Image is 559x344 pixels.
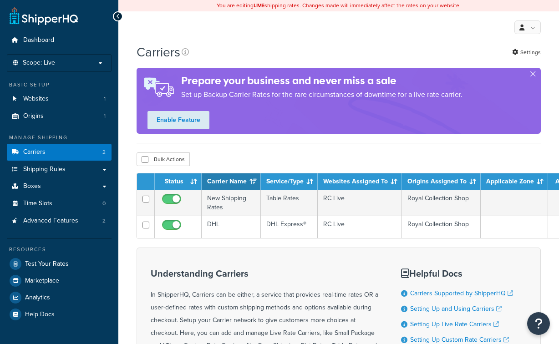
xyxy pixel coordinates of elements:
[7,108,112,125] li: Origins
[7,81,112,89] div: Basic Setup
[23,95,49,103] span: Websites
[7,178,112,195] a: Boxes
[318,173,402,190] th: Websites Assigned To: activate to sort column ascending
[7,134,112,142] div: Manage Shipping
[7,91,112,107] li: Websites
[137,43,180,61] h1: Carriers
[7,144,112,161] li: Carriers
[23,166,66,173] span: Shipping Rules
[202,216,261,238] td: DHL
[402,216,481,238] td: Royal Collection Shop
[7,108,112,125] a: Origins 1
[512,46,541,59] a: Settings
[202,173,261,190] th: Carrier Name: activate to sort column ascending
[410,288,513,298] a: Carriers Supported by ShipperHQ
[102,217,106,225] span: 2
[254,1,264,10] b: LIVE
[261,216,318,238] td: DHL Express®
[23,200,52,207] span: Time Slots
[7,144,112,161] a: Carriers 2
[151,268,378,278] h3: Understanding Carriers
[23,182,41,190] span: Boxes
[318,216,402,238] td: RC Live
[318,190,402,216] td: RC Live
[25,277,59,285] span: Marketplace
[402,190,481,216] td: Royal Collection Shop
[104,95,106,103] span: 1
[25,311,55,319] span: Help Docs
[7,212,112,229] li: Advanced Features
[410,304,502,314] a: Setting Up and Using Carriers
[7,91,112,107] a: Websites 1
[23,148,46,156] span: Carriers
[410,319,499,329] a: Setting Up Live Rate Carriers
[7,32,112,49] a: Dashboard
[7,256,112,272] a: Test Your Rates
[7,246,112,253] div: Resources
[7,195,112,212] li: Time Slots
[23,59,55,67] span: Scope: Live
[481,173,548,190] th: Applicable Zone: activate to sort column ascending
[7,273,112,289] a: Marketplace
[7,212,112,229] a: Advanced Features 2
[147,111,209,129] a: Enable Feature
[10,7,78,25] a: ShipperHQ Home
[7,306,112,323] a: Help Docs
[137,68,181,106] img: ad-rules-rateshop-fe6ec290ccb7230408bd80ed9643f0289d75e0ffd9eb532fc0e269fcd187b520.png
[181,73,462,88] h4: Prepare your business and never miss a sale
[23,217,78,225] span: Advanced Features
[155,173,202,190] th: Status: activate to sort column ascending
[7,161,112,178] a: Shipping Rules
[261,190,318,216] td: Table Rates
[25,260,69,268] span: Test Your Rates
[527,312,550,335] button: Open Resource Center
[25,294,50,302] span: Analytics
[23,112,44,120] span: Origins
[402,173,481,190] th: Origins Assigned To: activate to sort column ascending
[7,195,112,212] a: Time Slots 0
[181,88,462,101] p: Set up Backup Carrier Rates for the rare circumstances of downtime for a live rate carrier.
[202,190,261,216] td: New Shipping Rates
[102,200,106,207] span: 0
[102,148,106,156] span: 2
[23,36,54,44] span: Dashboard
[261,173,318,190] th: Service/Type: activate to sort column ascending
[137,152,190,166] button: Bulk Actions
[104,112,106,120] span: 1
[401,268,520,278] h3: Helpful Docs
[7,289,112,306] a: Analytics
